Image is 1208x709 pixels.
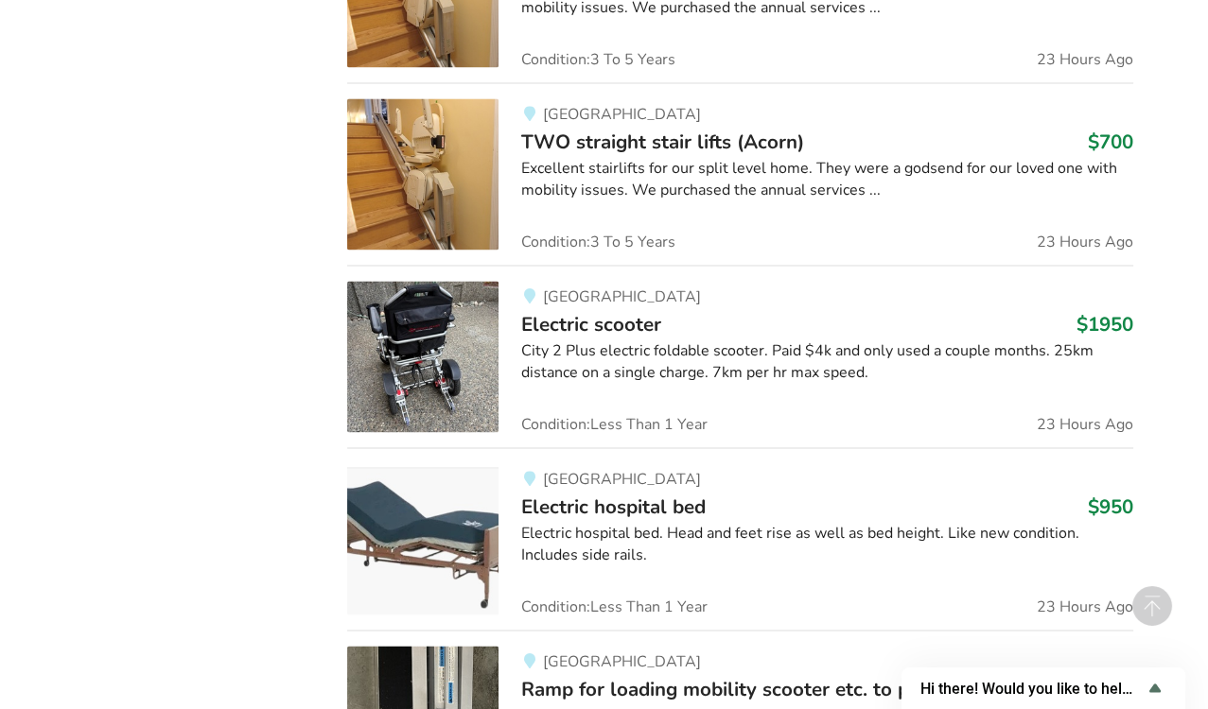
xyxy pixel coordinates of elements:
[521,158,1133,201] div: Excellent stairlifts for our split level home. They were a godsend for our loved one with mobilit...
[347,463,499,614] img: bedroom equipment-electric hospital bed
[1037,234,1133,250] span: 23 Hours Ago
[347,82,1133,265] a: mobility-two straight stair lifts (acorn)[GEOGRAPHIC_DATA]TWO straight stair lifts (Acorn)$700Exc...
[543,469,701,490] span: [GEOGRAPHIC_DATA]
[521,599,708,614] span: Condition: Less Than 1 Year
[1077,312,1133,337] h3: $1950
[347,265,1133,447] a: mobility-electric scooter[GEOGRAPHIC_DATA]Electric scooter$1950City 2 Plus electric foldable scoo...
[521,523,1133,566] div: Electric hospital bed. Head and feet rise as well as bed height. Like new condition. Includes sid...
[1088,494,1133,519] h3: $950
[543,104,701,125] span: [GEOGRAPHIC_DATA]
[1037,599,1133,614] span: 23 Hours Ago
[521,52,675,67] span: Condition: 3 To 5 Years
[1037,417,1133,432] span: 23 Hours Ago
[920,680,1144,698] span: Hi there! Would you like to help us improve AssistList?
[347,447,1133,630] a: bedroom equipment-electric hospital bed[GEOGRAPHIC_DATA]Electric hospital bed$950Electric hospita...
[543,286,701,307] span: [GEOGRAPHIC_DATA]
[347,281,499,432] img: mobility-electric scooter
[521,417,708,432] span: Condition: Less Than 1 Year
[521,493,706,520] span: Electric hospital bed
[521,340,1133,384] div: City 2 Plus electric foldable scooter. Paid $4k and only used a couple months. 25km distance on a...
[521,676,1018,702] span: Ramp for loading mobility scooter etc. to pickup or suv
[521,129,804,155] span: TWO straight stair lifts (Acorn)
[521,311,661,337] span: Electric scooter
[543,651,701,672] span: [GEOGRAPHIC_DATA]
[1088,130,1133,154] h3: $700
[1037,52,1133,67] span: 23 Hours Ago
[347,98,499,250] img: mobility-two straight stair lifts (acorn)
[920,677,1166,700] button: Show survey - Hi there! Would you like to help us improve AssistList?
[521,234,675,250] span: Condition: 3 To 5 Years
